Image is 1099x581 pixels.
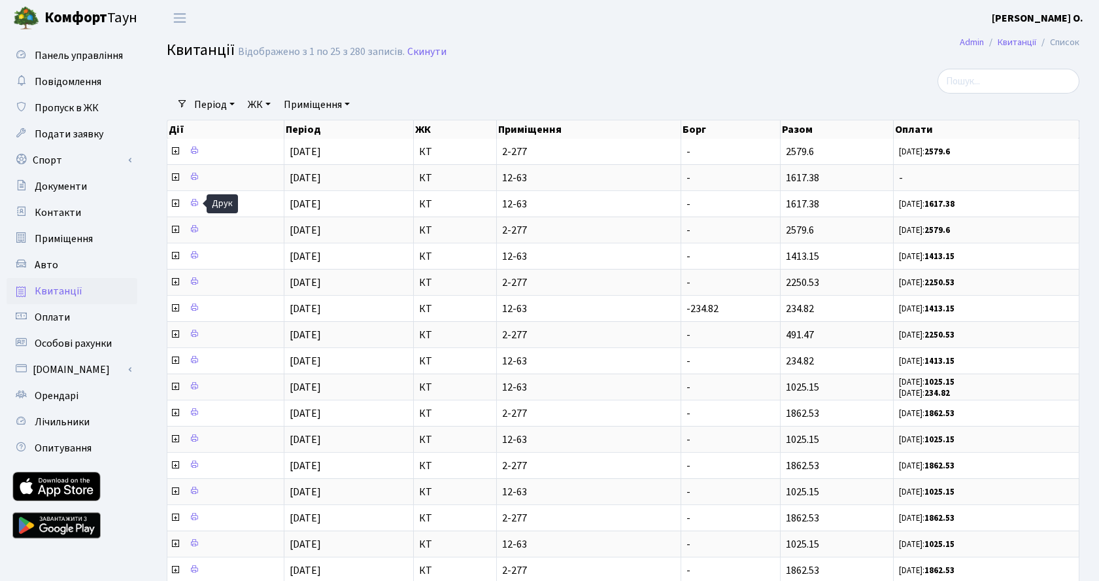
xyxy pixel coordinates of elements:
th: Приміщення [497,120,681,139]
small: [DATE]: [899,329,955,341]
span: 491.47 [786,328,814,342]
span: 2-277 [502,513,675,523]
span: 1862.53 [786,511,819,525]
span: [DATE] [290,249,321,264]
span: 1617.38 [786,171,819,185]
span: - [686,197,690,211]
a: Контакти [7,200,137,226]
small: [DATE]: [899,303,955,315]
span: [DATE] [290,432,321,447]
th: Дії [167,120,284,139]
span: 2-277 [502,330,675,340]
span: - [686,459,690,473]
small: [DATE]: [899,376,955,388]
span: Опитування [35,441,92,455]
span: [DATE] [290,563,321,578]
span: КТ [419,434,491,445]
span: [DATE] [290,537,321,552]
a: Орендарі [7,383,137,409]
th: Оплати [894,120,1079,139]
small: [DATE]: [899,387,950,399]
a: Лічильники [7,409,137,435]
a: Квитанції [7,278,137,304]
span: 12-63 [502,356,675,366]
li: Список [1036,35,1079,50]
span: - [686,406,690,421]
span: [DATE] [290,197,321,211]
b: 1862.53 [924,512,955,524]
span: Квитанції [167,39,235,62]
input: Пошук... [938,69,1079,94]
span: 2-277 [502,277,675,288]
th: Борг [681,120,780,139]
span: Подати заявку [35,127,103,141]
small: [DATE]: [899,538,955,550]
a: Опитування [7,435,137,461]
span: [DATE] [290,223,321,238]
a: Приміщення [7,226,137,252]
span: [DATE] [290,354,321,368]
span: КТ [419,304,491,314]
a: [DOMAIN_NAME] [7,357,137,383]
small: [DATE]: [899,277,955,289]
span: [DATE] [290,328,321,342]
span: КТ [419,539,491,550]
span: - [686,563,690,578]
span: 1617.38 [786,197,819,211]
span: 1025.15 [786,380,819,395]
small: [DATE]: [899,251,955,262]
span: 12-63 [502,199,675,209]
b: 1862.53 [924,565,955,576]
a: Особові рахунки [7,330,137,357]
a: Оплати [7,304,137,330]
a: Авто [7,252,137,278]
span: 1025.15 [786,432,819,447]
span: - [686,171,690,185]
span: - [686,249,690,264]
span: КТ [419,513,491,523]
b: 1413.15 [924,303,955,315]
span: 12-63 [502,487,675,497]
span: 2579.6 [786,145,814,159]
span: 2250.53 [786,275,819,290]
a: Документи [7,173,137,200]
a: Період [189,94,240,116]
span: 1025.15 [786,537,819,552]
span: - [686,511,690,525]
span: Документи [35,179,87,194]
b: 1025.15 [924,486,955,498]
b: 1862.53 [924,408,955,419]
span: Таун [44,7,137,29]
b: 2579.6 [924,224,950,236]
span: [DATE] [290,380,321,395]
span: 2-277 [502,408,675,419]
span: КТ [419,173,491,183]
span: [DATE] [290,406,321,421]
span: Приміщення [35,232,93,246]
a: Повідомлення [7,69,137,95]
span: 1862.53 [786,406,819,421]
span: КТ [419,356,491,366]
a: Пропуск в ЖК [7,95,137,121]
small: [DATE]: [899,512,955,524]
span: Контакти [35,205,81,220]
span: 12-63 [502,251,675,262]
img: logo.png [13,5,39,31]
nav: breadcrumb [940,29,1099,56]
b: Комфорт [44,7,107,28]
span: - [686,275,690,290]
a: Панель управління [7,43,137,69]
span: 2579.6 [786,223,814,238]
span: - [686,145,690,159]
b: 1862.53 [924,460,955,472]
small: [DATE]: [899,460,955,472]
a: Admin [960,35,984,49]
span: Пропуск в ЖК [35,101,99,115]
b: 1617.38 [924,198,955,210]
span: - [686,432,690,447]
small: [DATE]: [899,486,955,498]
span: [DATE] [290,171,321,185]
small: [DATE]: [899,224,950,236]
div: Друк [207,194,238,213]
span: 2-277 [502,565,675,576]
